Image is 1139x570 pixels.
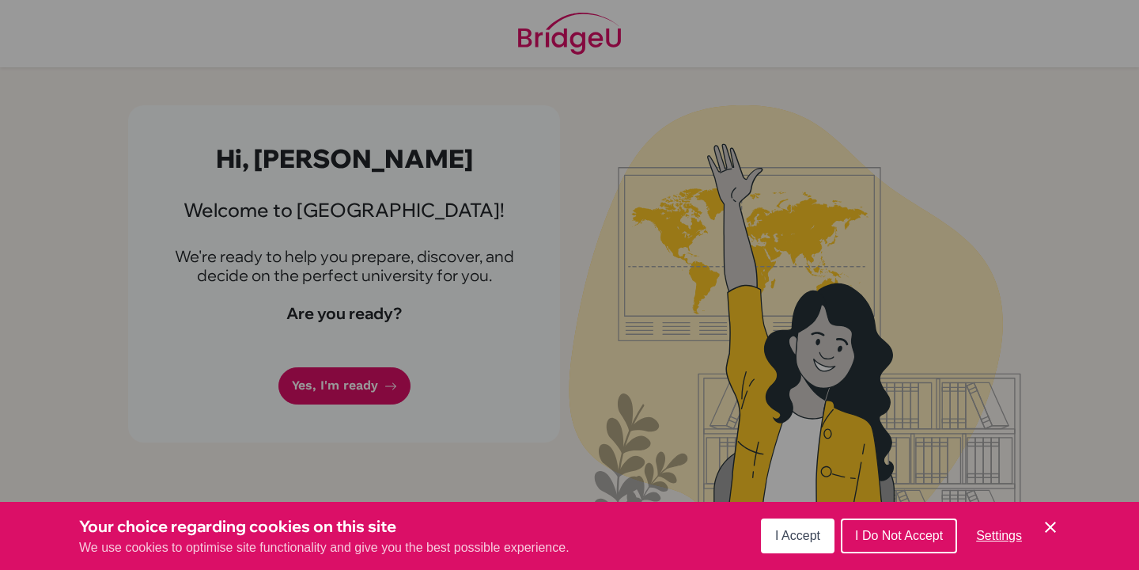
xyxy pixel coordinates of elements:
p: We use cookies to optimise site functionality and give you the best possible experience. [79,538,569,557]
button: Settings [963,520,1035,552]
button: I Accept [761,519,834,553]
span: Settings [976,529,1022,542]
h3: Your choice regarding cookies on this site [79,515,569,538]
button: I Do Not Accept [841,519,957,553]
span: I Do Not Accept [855,529,943,542]
span: I Accept [775,529,820,542]
button: Save and close [1041,518,1060,537]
